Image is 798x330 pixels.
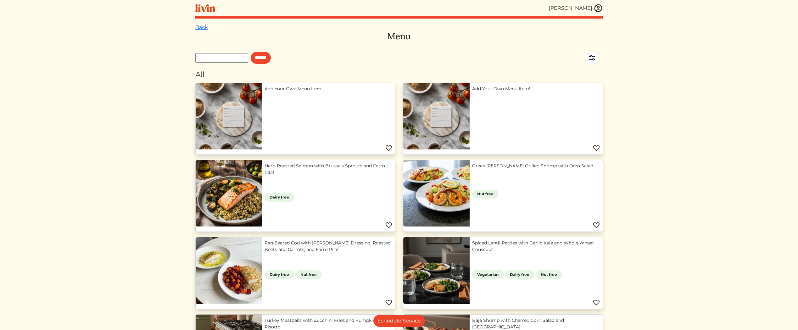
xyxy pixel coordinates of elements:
[385,299,393,306] img: Favorite menu item
[385,144,393,152] img: Favorite menu item
[593,144,600,152] img: Favorite menu item
[472,163,600,169] a: Greek [PERSON_NAME] Grilled Shrimp with Orzo Salad
[265,240,393,253] a: Pan-Seared Cod with [PERSON_NAME] Dressing, Roasted Beets and Carrots, and Farro Pilaf
[549,4,592,12] div: [PERSON_NAME]
[195,31,603,42] h3: Menu
[195,24,208,30] a: Back
[195,69,603,80] div: All
[265,163,393,176] a: Herb-Roasted Salmon with Brussels Sprouts and Farro Pilaf
[265,86,393,92] a: Add Your Own Menu Item!
[593,299,600,306] img: Favorite menu item
[581,47,603,69] img: filter-5a7d962c2457a2d01fc3f3b070ac7679cf81506dd4bc827d76cf1eb68fb85cd7.svg
[472,240,600,253] a: Spiced Lentil Patties with Garlic Kale and Whole Wheat Couscous
[472,86,600,92] a: Add Your Own Menu Item!
[195,4,215,12] img: livin-logo-a0d97d1a881af30f6274990eb6222085a2533c92bbd1e4f22c21b4f0d0e3210c.svg
[593,221,600,229] img: Favorite menu item
[373,315,425,327] a: Schedule Service
[594,3,603,13] img: user_account-e6e16d2ec92f44fc35f99ef0dc9cddf60790bfa021a6ecb1c896eb5d2907b31c.svg
[385,221,393,229] img: Favorite menu item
